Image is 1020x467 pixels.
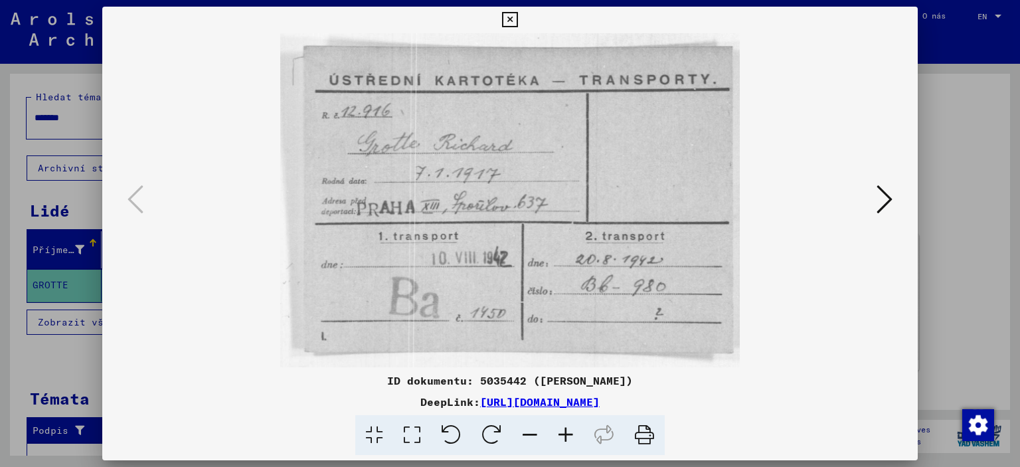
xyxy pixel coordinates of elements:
[147,33,873,367] img: 001.jpg
[962,409,994,441] img: Změna souhlasu
[387,374,633,387] font: ID dokumentu: 5035442 ([PERSON_NAME])
[420,395,480,409] font: DeepLink:
[480,395,600,409] a: [URL][DOMAIN_NAME]
[962,409,993,440] div: Změna souhlasu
